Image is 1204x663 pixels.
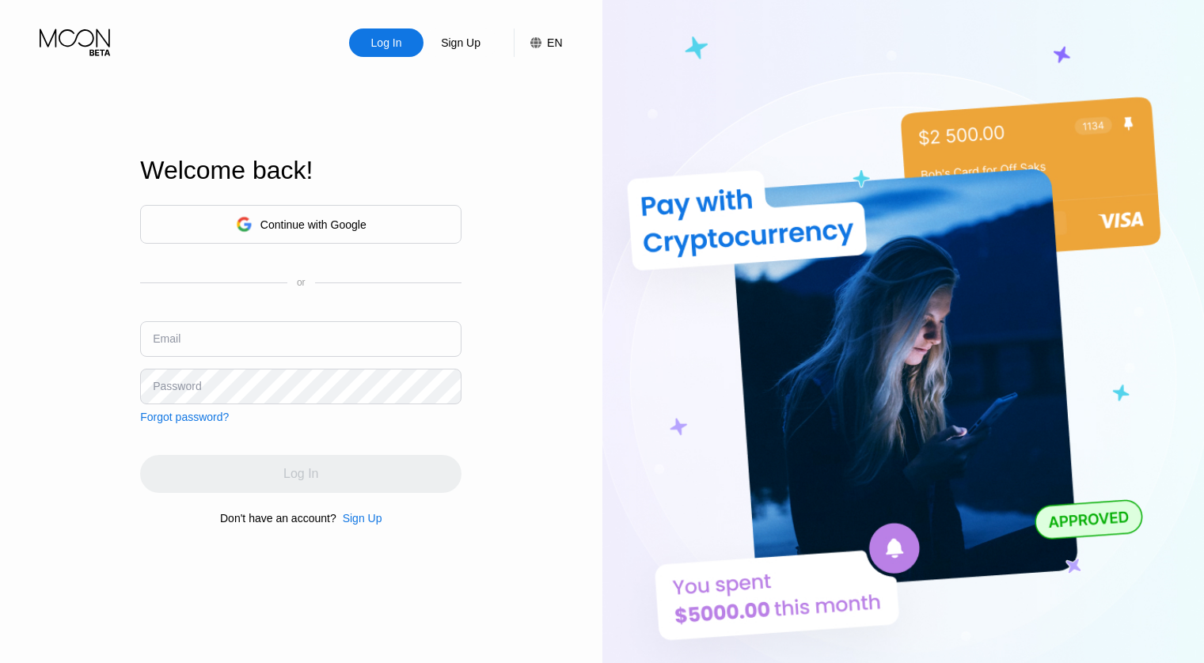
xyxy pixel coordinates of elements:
[153,380,201,392] div: Password
[140,156,461,185] div: Welcome back!
[349,28,423,57] div: Log In
[514,28,562,57] div: EN
[220,512,336,525] div: Don't have an account?
[547,36,562,49] div: EN
[423,28,498,57] div: Sign Up
[297,277,306,288] div: or
[343,512,382,525] div: Sign Up
[140,411,229,423] div: Forgot password?
[140,205,461,244] div: Continue with Google
[336,512,382,525] div: Sign Up
[439,35,482,51] div: Sign Up
[260,218,367,231] div: Continue with Google
[370,35,404,51] div: Log In
[153,332,180,345] div: Email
